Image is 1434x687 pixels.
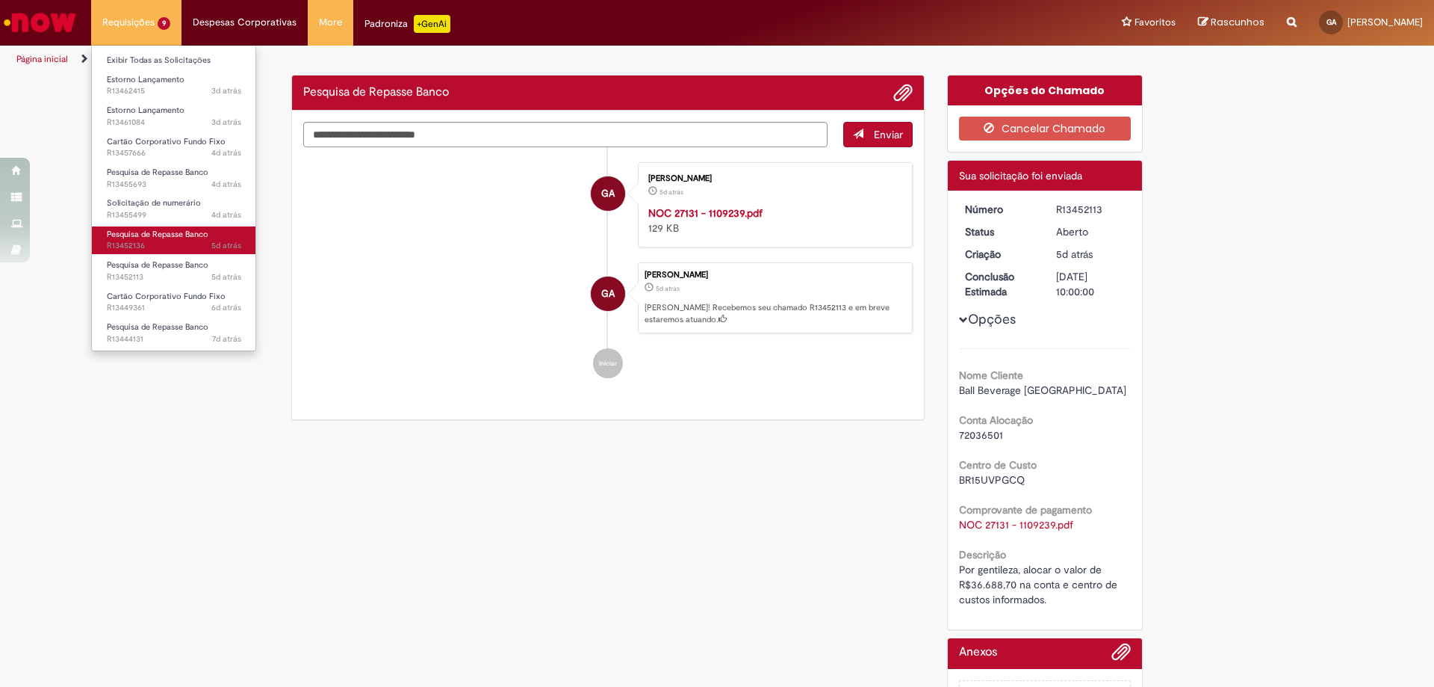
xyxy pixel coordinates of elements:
time: 27/08/2025 12:07:52 [211,240,241,251]
dt: Número [954,202,1046,217]
span: 4d atrás [211,209,241,221]
a: Rascunhos [1198,16,1264,30]
button: Adicionar anexos [1111,642,1131,669]
span: Requisições [102,15,155,30]
a: Aberto R13449361 : Cartão Corporativo Fundo Fixo [92,289,256,316]
time: 29/08/2025 13:30:27 [211,85,241,96]
span: Pesquisa de Repasse Banco [107,167,208,178]
span: 5d atrás [211,240,241,251]
a: NOC 27131 - 1109239.pdf [648,206,763,220]
span: More [319,15,342,30]
b: Comprovante de pagamento [959,503,1092,517]
div: [DATE] 10:00:00 [1056,269,1126,299]
span: BR15UVPGCQ [959,473,1025,487]
time: 27/08/2025 12:02:45 [656,284,680,293]
span: R13455693 [107,179,241,191]
time: 29/08/2025 09:29:53 [211,117,241,128]
button: Cancelar Chamado [959,117,1132,141]
span: 5d atrás [211,271,241,283]
span: 5d atrás [1056,247,1093,261]
div: Padroniza [364,15,450,33]
span: R13457666 [107,147,241,159]
h2: Anexos [959,646,997,659]
ul: Histórico de tíquete [303,147,913,394]
span: R13449361 [107,302,241,314]
span: Pesquisa de Repasse Banco [107,259,208,271]
p: [PERSON_NAME]! Recebemos seu chamado R13452113 e em breve estaremos atuando. [645,302,904,325]
a: Aberto R13455499 : Solicitação de numerário [92,195,256,223]
time: 28/08/2025 08:19:31 [211,179,241,190]
span: 4d atrás [211,147,241,158]
p: +GenAi [414,15,450,33]
span: Cartão Corporativo Fundo Fixo [107,136,226,147]
span: Por gentileza, alocar o valor de R$36.688,70 na conta e centro de custos informados. [959,563,1120,606]
span: R13444131 [107,333,241,345]
span: Despesas Corporativas [193,15,297,30]
span: Solicitação de numerário [107,197,201,209]
b: Centro de Custo [959,458,1037,472]
a: Exibir Todas as Solicitações [92,52,256,69]
a: Aberto R13452113 : Pesquisa de Repasse Banco [92,257,256,285]
div: Opções do Chamado [948,76,1143,105]
a: Aberto R13461084 : Estorno Lançamento [92,102,256,130]
span: Enviar [874,128,903,141]
div: GIULIA GABRIELI SILVA ALEIXO [591,176,625,211]
span: [PERSON_NAME] [1347,16,1423,28]
span: Pesquisa de Repasse Banco [107,321,208,333]
span: 3d atrás [211,85,241,96]
span: Estorno Lançamento [107,105,184,116]
span: 7d atrás [212,333,241,345]
a: Aberto R13455693 : Pesquisa de Repasse Banco [92,164,256,192]
ul: Requisições [91,45,256,351]
b: Conta Alocação [959,413,1033,427]
span: 3d atrás [211,117,241,128]
time: 28/08/2025 12:47:19 [211,147,241,158]
img: ServiceNow [1,7,78,37]
span: Estorno Lançamento [107,74,184,85]
dt: Status [954,224,1046,239]
b: Nome Cliente [959,369,1023,382]
a: Aberto R13462415 : Estorno Lançamento [92,72,256,99]
dt: Conclusão Estimada [954,269,1046,299]
a: Página inicial [16,53,68,65]
span: R13462415 [107,85,241,97]
span: GA [1326,17,1336,27]
span: 9 [158,17,170,30]
h2: Pesquisa de Repasse Banco Histórico de tíquete [303,86,449,99]
time: 26/08/2025 16:09:37 [211,302,241,313]
a: Download de NOC 27131 - 1109239.pdf [959,518,1073,532]
button: Enviar [843,122,913,147]
span: R13452113 [107,271,241,283]
span: Favoritos [1135,15,1176,30]
ul: Trilhas de página [11,46,945,73]
span: Sua solicitação foi enviada [959,169,1082,182]
time: 28/08/2025 07:41:57 [211,209,241,221]
button: Adicionar anexos [893,83,913,102]
span: GA [601,276,615,312]
span: R13455499 [107,209,241,221]
li: GIULIA GABRIELI SILVA ALEIXO [303,262,913,334]
span: Ball Beverage [GEOGRAPHIC_DATA] [959,383,1126,397]
a: Aberto R13444131 : Pesquisa de Repasse Banco [92,319,256,347]
span: GA [601,176,615,212]
div: Aberto [1056,224,1126,239]
time: 27/08/2025 12:01:26 [659,188,683,197]
span: 6d atrás [211,302,241,313]
div: 129 KB [648,206,897,235]
time: 27/08/2025 12:02:46 [211,271,241,283]
div: [PERSON_NAME] [648,174,897,183]
div: R13452113 [1056,202,1126,217]
a: Aberto R13452136 : Pesquisa de Repasse Banco [92,227,256,254]
span: 5d atrás [656,284,680,293]
div: GIULIA GABRIELI SILVA ALEIXO [591,277,625,311]
span: 4d atrás [211,179,241,190]
b: Descrição [959,548,1006,561]
span: Rascunhos [1211,15,1264,29]
dt: Criação [954,247,1046,262]
span: Cartão Corporativo Fundo Fixo [107,291,226,302]
div: [PERSON_NAME] [645,271,904,280]
textarea: Digite sua mensagem aqui... [303,122,828,147]
span: 5d atrás [659,188,683,197]
span: R13461084 [107,117,241,129]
